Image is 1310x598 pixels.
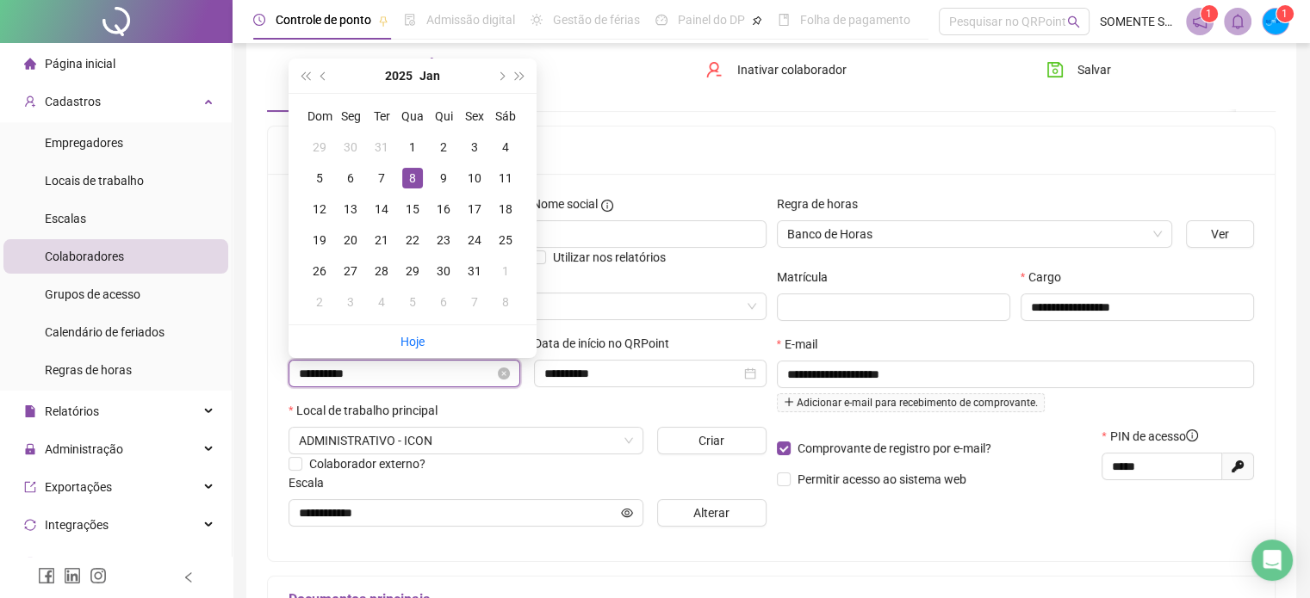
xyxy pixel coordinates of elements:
[335,132,366,163] td: 2024-12-30
[428,163,459,194] td: 2025-01-09
[777,335,829,354] label: E-mail
[397,101,428,132] th: Qua
[1211,225,1229,244] span: Ver
[385,59,413,93] button: year panel
[433,261,454,281] div: 30
[183,571,195,583] span: left
[777,393,1045,412] span: Adicionar e-mail para recebimento de comprovante.
[433,168,454,188] div: 9
[1067,15,1080,28] span: search
[309,230,330,250] div: 19
[371,168,392,188] div: 7
[655,14,667,26] span: dashboard
[304,101,335,132] th: Dom
[601,200,613,212] span: info-circle
[1192,14,1208,29] span: notification
[1077,60,1111,79] span: Salvar
[464,168,485,188] div: 10
[397,132,428,163] td: 2025-01-01
[1201,5,1218,22] sup: 1
[335,101,366,132] th: Seg
[495,261,516,281] div: 1
[366,194,397,225] td: 2025-01-14
[340,199,361,219] div: 13
[289,401,449,420] label: Local de trabalho principal
[366,287,397,317] td: 2025-02-04
[531,14,543,26] span: sun
[428,256,459,287] td: 2025-01-30
[422,56,439,73] span: arrow-left
[304,194,335,225] td: 2025-01-12
[784,397,794,407] span: plus
[459,256,490,287] td: 2025-01-31
[289,473,335,492] label: Escala
[459,194,490,225] td: 2025-01-17
[1263,9,1288,34] img: 50881
[309,261,330,281] div: 26
[276,13,371,27] span: Controle de ponto
[309,292,330,312] div: 2
[335,194,366,225] td: 2025-01-13
[495,230,516,250] div: 25
[698,431,724,450] span: Criar
[1236,72,1276,112] button: ellipsis
[397,287,428,317] td: 2025-02-05
[1230,14,1245,29] span: bell
[45,518,109,532] span: Integrações
[366,225,397,256] td: 2025-01-21
[419,59,440,93] button: month panel
[777,194,869,213] label: Regra de horas
[38,567,55,584] span: facebook
[45,480,112,494] span: Exportações
[309,199,330,219] div: 12
[304,256,335,287] td: 2025-01-26
[371,230,392,250] div: 21
[534,334,680,353] label: Data de início no QRPoint
[371,292,392,312] div: 4
[1186,429,1198,441] span: info-circle
[736,60,846,79] span: Inativar colaborador
[335,163,366,194] td: 2025-01-06
[314,59,333,93] button: prev-year
[366,163,397,194] td: 2025-01-07
[371,137,392,157] div: 31
[798,441,991,455] span: Comprovante de registro por e-mail?
[45,57,115,71] span: Página inicial
[1206,8,1212,20] span: 1
[459,101,490,132] th: Sex
[490,225,521,256] td: 2025-01-25
[433,199,454,219] div: 16
[366,101,397,132] th: Ter
[678,13,745,27] span: Painel do DP
[491,59,510,93] button: next-year
[1110,427,1198,446] span: PIN de acesso
[371,199,392,219] div: 14
[45,442,123,456] span: Administração
[464,230,485,250] div: 24
[90,567,107,584] span: instagram
[1100,12,1176,31] span: SOMENTE S.A
[532,194,598,213] span: Nome social
[304,225,335,256] td: 2025-01-19
[693,503,730,522] span: Alterar
[490,194,521,225] td: 2025-01-18
[1276,5,1294,22] sup: Atualize o seu contato no menu Meus Dados
[426,13,515,27] span: Admissão digital
[335,225,366,256] td: 2025-01-20
[45,287,140,301] span: Grupos de acesso
[304,132,335,163] td: 2024-12-29
[495,292,516,312] div: 8
[24,96,36,108] span: user-add
[45,136,123,150] span: Empregadores
[498,367,510,379] span: close-circle
[621,507,633,519] span: eye
[800,13,910,27] span: Folha de pagamento
[45,174,144,188] span: Locais de trabalho
[304,163,335,194] td: 2025-01-05
[335,287,366,317] td: 2025-02-03
[397,256,428,287] td: 2025-01-29
[428,287,459,317] td: 2025-02-06
[1186,220,1254,248] button: Ver
[787,221,1162,247] span: Banco de Horas
[371,261,392,281] div: 28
